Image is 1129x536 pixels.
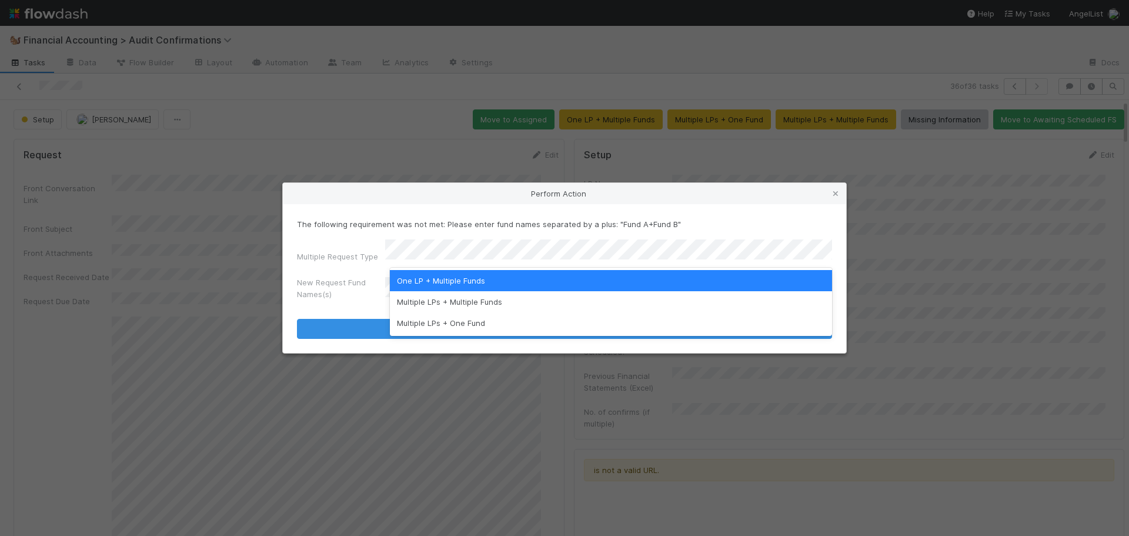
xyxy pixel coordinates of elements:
div: Perform Action [283,183,846,204]
label: New Request Fund Names(s) [297,277,385,300]
p: The following requirement was not met: Please enter fund names separated by a plus: "Fund A+Fund B" [297,218,832,230]
label: Multiple Request Type [297,251,378,262]
div: One LP + Multiple Funds [390,270,832,291]
button: One LP + Multiple Funds [297,319,832,339]
div: Multiple LPs + Multiple Funds [390,291,832,312]
div: Multiple LPs + One Fund [390,312,832,334]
